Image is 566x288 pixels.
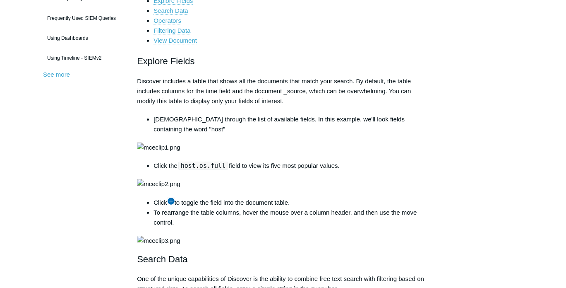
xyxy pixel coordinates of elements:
a: See more [43,71,70,78]
a: Using Timeline - SIEMv2 [43,50,125,66]
a: Using Dashboards [43,30,125,46]
li: [DEMOGRAPHIC_DATA] through the list of available fields. In this example, we'll look fields conta... [153,114,429,134]
h2: Explore Fields [137,54,429,68]
code: host.os.full [178,162,228,170]
h2: Search Data [137,252,429,266]
a: Filtering Data [153,27,190,34]
a: Operators [153,17,181,24]
li: Click to toggle the field into the document table. [153,197,429,208]
li: To rearrange the table columns, hover the mouse over a column header, and then use the move control. [153,208,429,227]
a: Frequently Used SIEM Queries [43,10,125,26]
a: View Document [153,37,197,44]
img: mceclip2.png [137,179,180,189]
li: Click the field to view its five most popular values. [153,161,429,171]
a: Search Data [153,7,188,15]
p: Discover includes a table that shows all the documents that match your search. By default, the ta... [137,76,429,106]
img: mceclip1.png [137,143,180,152]
img: mceclip3.png [137,236,180,246]
img: Add icon [167,197,175,205]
